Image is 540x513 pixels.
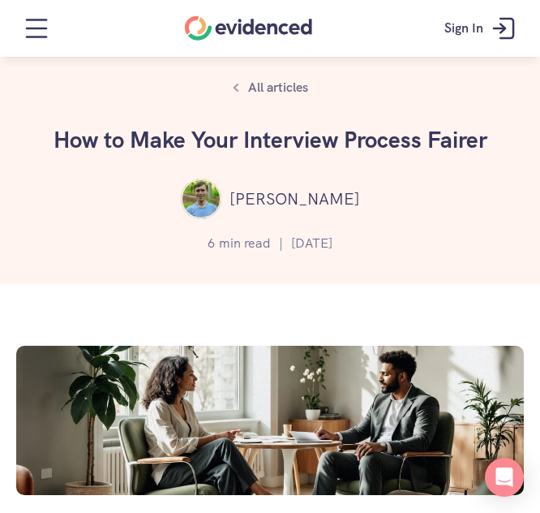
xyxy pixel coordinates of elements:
h1: How to Make Your Interview Process Fairer [27,127,513,154]
p: All articles [248,77,308,98]
img: "" [181,179,221,219]
p: min read [219,233,271,254]
p: [DATE] [291,233,332,254]
a: All articles [224,73,317,102]
a: Home [185,16,312,41]
div: Open Intercom Messenger [485,458,524,497]
a: Sign In [432,4,532,53]
p: 6 [208,233,215,254]
p: [PERSON_NAME] [229,186,360,212]
p: | [279,233,283,254]
img: Two business people sitting at a table across from each other in a modern office [16,346,524,495]
p: Sign In [444,18,483,39]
